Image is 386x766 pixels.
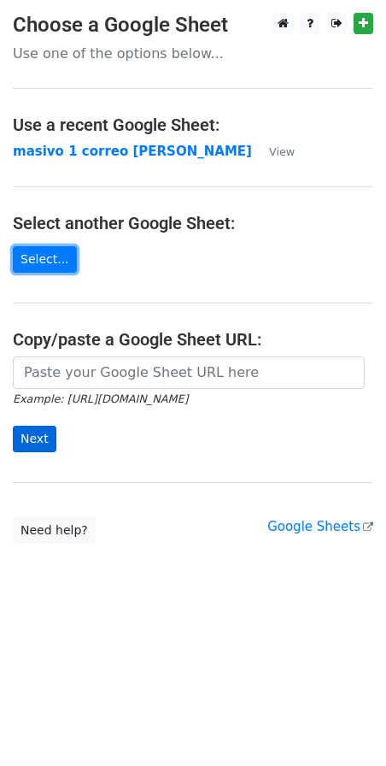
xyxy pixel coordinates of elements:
[13,213,373,233] h4: Select another Google Sheet:
[13,392,188,405] small: Example: [URL][DOMAIN_NAME]
[267,519,373,534] a: Google Sheets
[269,145,295,158] small: View
[13,246,77,273] a: Select...
[13,517,96,544] a: Need help?
[13,13,373,38] h3: Choose a Google Sheet
[13,144,252,159] a: masivo 1 correo [PERSON_NAME]
[13,426,56,452] input: Next
[13,44,373,62] p: Use one of the options below...
[13,356,365,389] input: Paste your Google Sheet URL here
[13,329,373,350] h4: Copy/paste a Google Sheet URL:
[301,684,386,766] div: Widget de chat
[252,144,295,159] a: View
[301,684,386,766] iframe: Chat Widget
[13,115,373,135] h4: Use a recent Google Sheet:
